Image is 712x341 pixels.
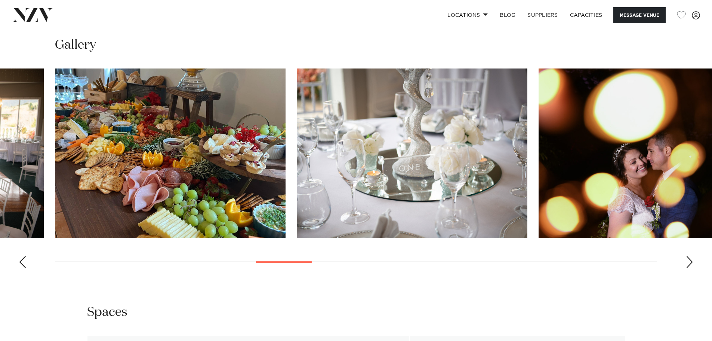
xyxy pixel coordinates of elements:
h2: Spaces [87,304,127,321]
h2: Gallery [55,37,96,54]
a: Capacities [564,7,608,23]
swiper-slide: 11 / 27 [297,68,527,238]
a: SUPPLIERS [521,7,564,23]
swiper-slide: 10 / 27 [55,68,286,238]
a: BLOG [494,7,521,23]
a: Locations [441,7,494,23]
img: nzv-logo.png [12,8,53,22]
button: Message Venue [613,7,666,23]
